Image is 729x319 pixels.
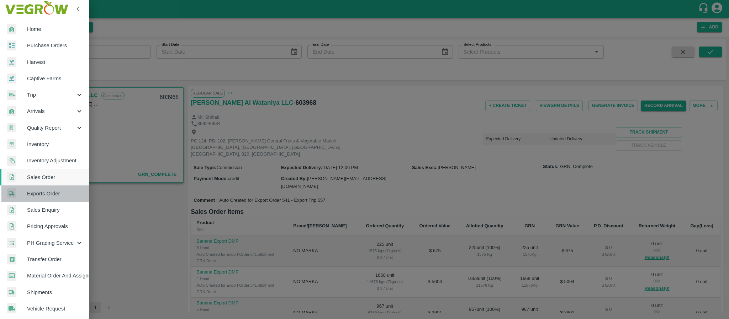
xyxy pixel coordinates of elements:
img: inventory [7,156,16,166]
img: whInventory [7,139,16,150]
img: whTransfer [7,254,16,265]
img: whArrival [7,24,16,34]
span: Home [27,25,83,33]
img: sales [7,205,16,215]
span: Quality Report [27,124,75,132]
span: Transfer Order [27,255,83,263]
span: Vehicle Request [27,305,83,313]
span: PH Grading Service [27,239,75,247]
img: shipments [7,188,16,199]
img: delivery [7,90,16,100]
img: shipments [7,287,16,297]
span: Sales Order [27,173,83,181]
span: Harvest [27,58,83,66]
span: Arrivals [27,107,75,115]
img: vehicle [7,303,16,314]
img: reciept [7,40,16,51]
span: Captive Farms [27,75,83,82]
span: Trip [27,91,75,99]
span: Sales Enquiry [27,206,83,214]
img: sales [7,221,16,232]
img: sales [7,172,16,182]
img: qualityReport [7,123,16,132]
span: Inventory [27,140,83,148]
img: harvest [7,73,16,84]
span: Pricing Approvals [27,222,83,230]
span: Purchase Orders [27,42,83,49]
span: Inventory Adjustment [27,157,83,164]
img: centralMaterial [7,271,16,281]
span: Material Order And Assignment [27,272,83,280]
img: whTracker [7,238,16,248]
img: whArrival [7,106,16,117]
span: Shipments [27,288,83,296]
span: Exports Order [27,190,83,198]
img: harvest [7,57,16,67]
